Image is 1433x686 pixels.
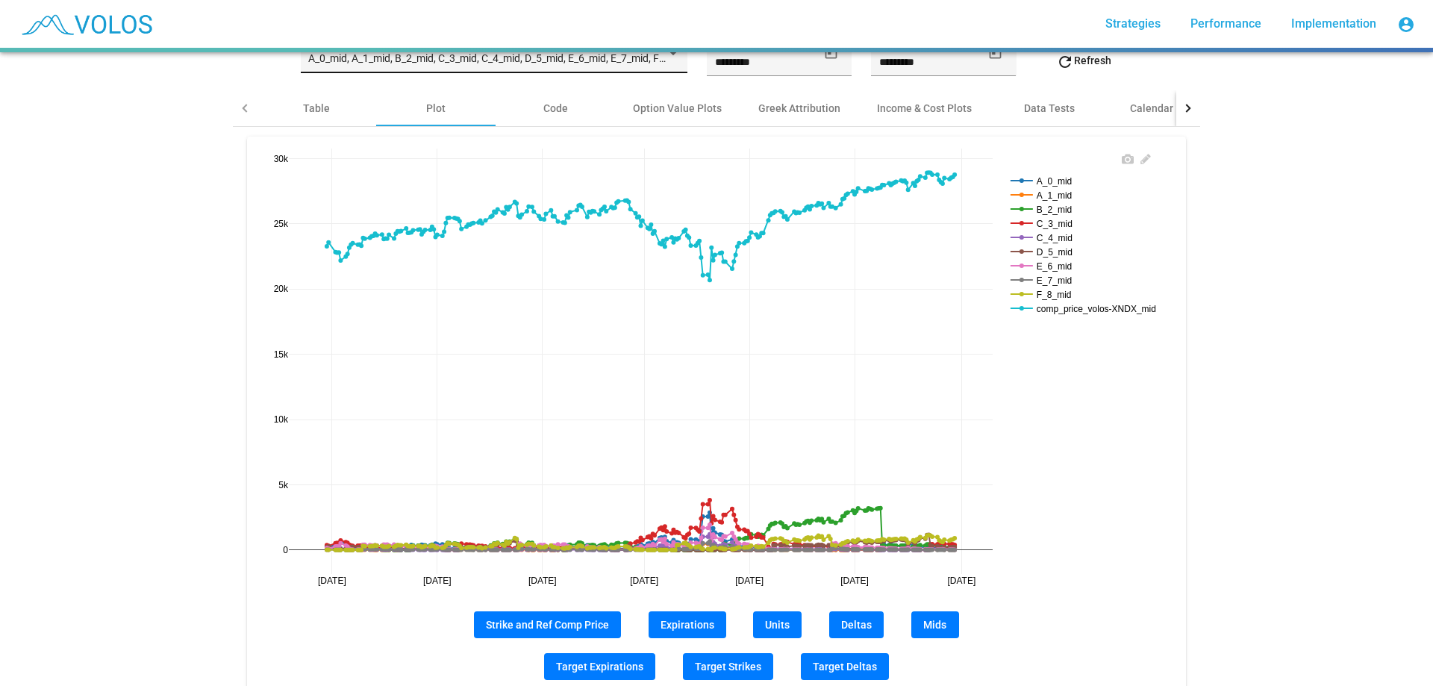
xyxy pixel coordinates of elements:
button: Open calendar [982,40,1008,66]
span: Expirations [661,619,714,631]
span: Mids [923,619,946,631]
a: Strategies [1093,10,1173,37]
span: A_0_mid, A_1_mid, B_2_mid, C_3_mid, C_4_mid, D_5_mid, E_6_mid, E_7_mid, F_8_mid, comp_price_volos... [308,52,830,64]
mat-icon: refresh [1056,53,1074,71]
span: Performance [1190,16,1261,31]
div: Code [543,101,568,116]
button: Target Strikes [683,653,773,680]
span: Target Strikes [695,661,761,673]
span: Target Expirations [556,661,643,673]
div: Plot [426,101,446,116]
button: Target Deltas [801,653,889,680]
button: Refresh [1044,47,1123,74]
div: Income & Cost Plots [877,101,972,116]
button: Deltas [829,611,884,638]
button: Mids [911,611,959,638]
div: Calendar Events [1130,101,1208,116]
button: Expirations [649,611,726,638]
button: Strike and Ref Comp Price [474,611,621,638]
span: Strike and Ref Comp Price [486,619,609,631]
button: Target Expirations [544,653,655,680]
div: Data Tests [1024,101,1075,116]
span: Target Deltas [813,661,877,673]
span: Refresh [1056,54,1111,66]
span: Deltas [841,619,872,631]
a: Performance [1178,10,1273,37]
button: Open calendar [818,40,844,66]
div: Table [303,101,330,116]
span: Strategies [1105,16,1161,31]
div: Greek Attribution [758,101,840,116]
mat-icon: account_circle [1397,16,1415,34]
span: Units [765,619,790,631]
a: Implementation [1279,10,1388,37]
div: Option Value Plots [633,101,722,116]
img: blue_transparent.png [12,5,160,43]
button: Units [753,611,802,638]
span: Implementation [1291,16,1376,31]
